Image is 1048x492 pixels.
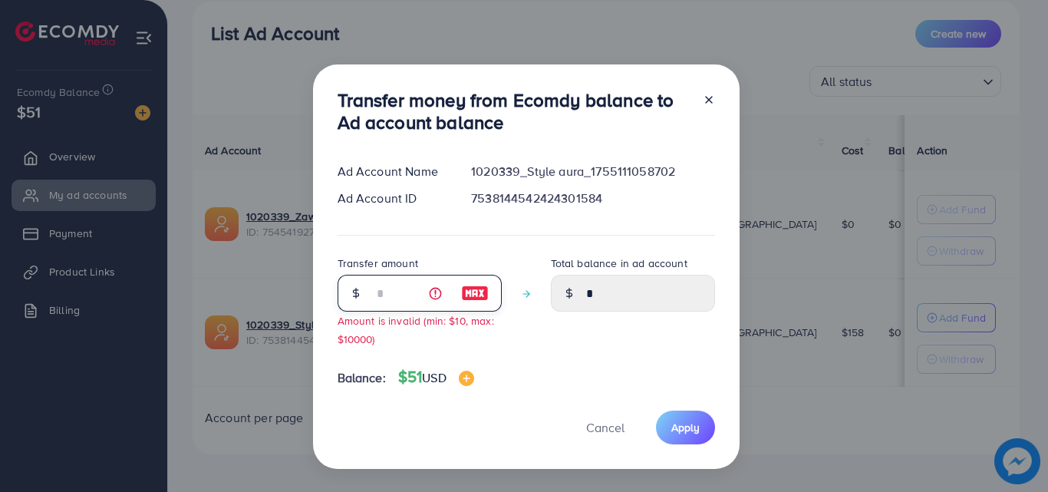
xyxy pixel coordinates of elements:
[567,411,644,444] button: Cancel
[461,284,489,302] img: image
[586,419,625,436] span: Cancel
[338,256,418,271] label: Transfer amount
[551,256,687,271] label: Total balance in ad account
[459,163,727,180] div: 1020339_Style aura_1755111058702
[338,89,690,134] h3: Transfer money from Ecomdy balance to Ad account balance
[325,163,460,180] div: Ad Account Name
[422,369,446,386] span: USD
[338,369,386,387] span: Balance:
[325,190,460,207] div: Ad Account ID
[459,371,474,386] img: image
[656,411,715,444] button: Apply
[338,313,494,345] small: Amount is invalid (min: $10, max: $10000)
[459,190,727,207] div: 7538144542424301584
[398,368,474,387] h4: $51
[671,420,700,435] span: Apply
